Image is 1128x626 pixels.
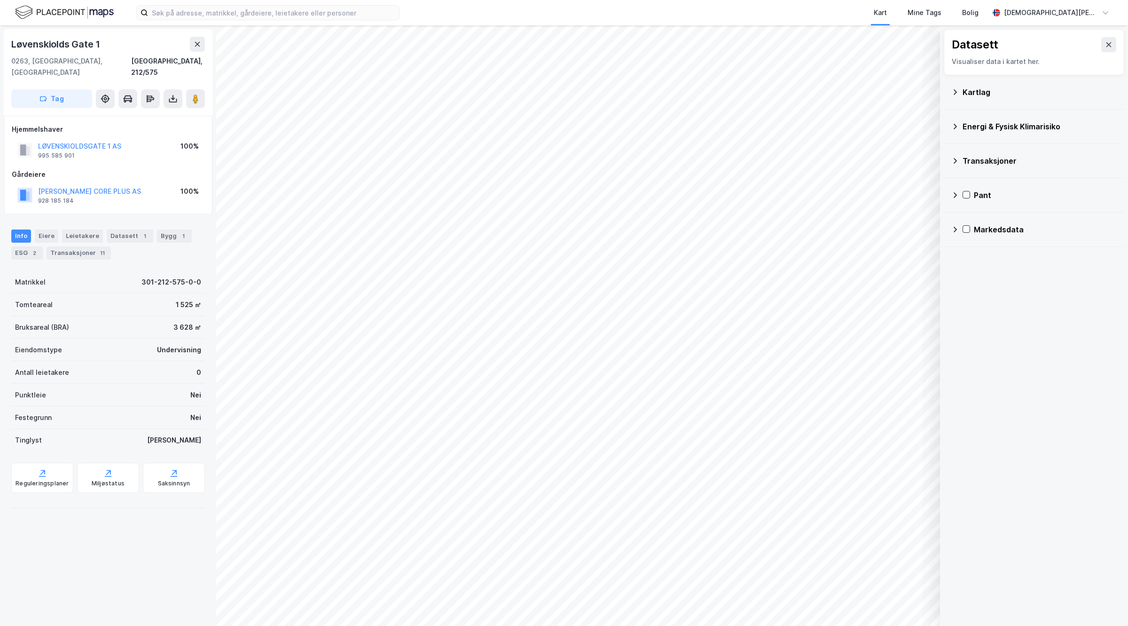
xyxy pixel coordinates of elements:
[16,480,69,487] div: Reguleringsplaner
[11,37,102,52] div: Løvenskiolds Gate 1
[952,37,998,52] div: Datasett
[107,230,153,243] div: Datasett
[98,248,107,258] div: 11
[12,124,204,135] div: Hjemmelshaver
[180,186,199,197] div: 100%
[874,7,887,18] div: Kart
[1004,7,1098,18] div: [DEMOGRAPHIC_DATA][PERSON_NAME]
[158,480,190,487] div: Saksinnsyn
[952,56,1116,67] div: Visualiser data i kartet her.
[12,169,204,180] div: Gårdeiere
[15,412,52,423] div: Festegrunn
[179,231,188,241] div: 1
[11,230,31,243] div: Info
[157,230,192,243] div: Bygg
[173,322,201,333] div: 3 628 ㎡
[963,155,1117,166] div: Transaksjoner
[11,55,131,78] div: 0263, [GEOGRAPHIC_DATA], [GEOGRAPHIC_DATA]
[196,367,201,378] div: 0
[15,389,46,401] div: Punktleie
[962,7,979,18] div: Bolig
[15,367,69,378] div: Antall leietakere
[30,248,39,258] div: 2
[15,277,46,288] div: Matrikkel
[963,121,1117,132] div: Energi & Fysisk Klimarisiko
[11,89,92,108] button: Tag
[190,389,201,401] div: Nei
[47,246,111,260] div: Transaksjoner
[963,87,1117,98] div: Kartlag
[140,231,149,241] div: 1
[176,299,201,310] div: 1 525 ㎡
[15,299,53,310] div: Tomteareal
[131,55,205,78] div: [GEOGRAPHIC_DATA], 212/575
[92,480,125,487] div: Miljøstatus
[147,435,201,446] div: [PERSON_NAME]
[15,344,62,356] div: Eiendomstype
[38,197,74,205] div: 928 185 184
[35,230,58,243] div: Eiere
[148,6,399,20] input: Søk på adresse, matrikkel, gårdeiere, leietakere eller personer
[908,7,941,18] div: Mine Tags
[38,152,75,159] div: 995 585 901
[157,344,201,356] div: Undervisning
[1081,581,1128,626] iframe: Chat Widget
[974,190,1117,201] div: Pant
[15,4,114,21] img: logo.f888ab2527a4732fd821a326f86c7f29.svg
[180,141,199,152] div: 100%
[974,224,1117,235] div: Markedsdata
[141,277,201,288] div: 301-212-575-0-0
[11,246,43,260] div: ESG
[62,230,103,243] div: Leietakere
[190,412,201,423] div: Nei
[15,322,69,333] div: Bruksareal (BRA)
[15,435,42,446] div: Tinglyst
